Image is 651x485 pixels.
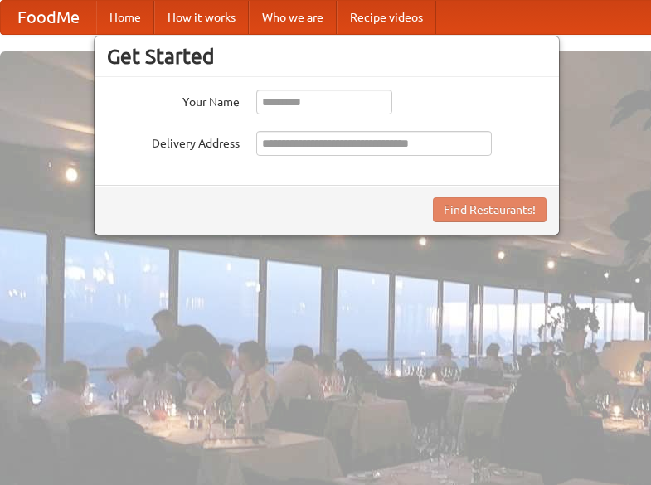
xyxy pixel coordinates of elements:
[1,1,96,34] a: FoodMe
[337,1,436,34] a: Recipe videos
[154,1,249,34] a: How it works
[96,1,154,34] a: Home
[107,90,240,110] label: Your Name
[433,197,547,222] button: Find Restaurants!
[249,1,337,34] a: Who we are
[107,131,240,152] label: Delivery Address
[107,44,547,69] h3: Get Started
